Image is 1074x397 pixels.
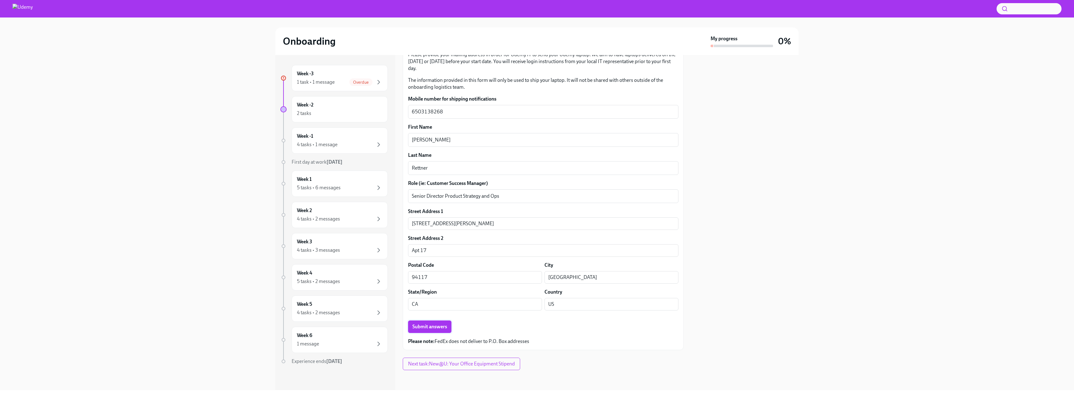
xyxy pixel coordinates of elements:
h6: Week 1 [297,176,312,183]
div: 4 tasks • 3 messages [297,247,340,254]
span: First day at work [292,159,342,165]
p: The information provided in this form will only be used to ship your laptop. It will not be share... [408,77,678,91]
a: Week 45 tasks • 2 messages [280,264,388,290]
button: Submit answers [408,320,451,333]
label: Street Address 2 [408,235,443,242]
div: 4 tasks • 2 messages [297,216,340,222]
p: Please provide your mailing address in order for Udemy IT to send your Udemy laptop. We aim to ha... [408,51,678,72]
h2: Onboarding [283,35,336,47]
span: Next task : New@U: Your Office Equipment Stipend [408,361,515,367]
a: Week 24 tasks • 2 messages [280,202,388,228]
div: 4 tasks • 1 message [297,141,337,148]
h6: Week -2 [297,102,313,108]
a: Week 61 message [280,327,388,353]
a: Week -22 tasks [280,96,388,122]
div: 1 message [297,340,319,347]
img: Udemy [12,4,33,14]
textarea: [PERSON_NAME] [412,136,675,144]
span: Submit answers [412,324,447,330]
a: Week 15 tasks • 6 messages [280,171,388,197]
strong: My progress [711,35,737,42]
strong: Please note: [408,338,435,344]
a: Week -31 task • 1 messageOverdue [280,65,388,91]
h6: Week 3 [297,238,312,245]
h6: Week 6 [297,332,312,339]
h6: Week 2 [297,207,312,214]
span: Overdue [349,80,372,85]
strong: [DATE] [326,358,342,364]
a: First day at work[DATE] [280,159,388,166]
label: Street Address 1 [408,208,443,215]
label: Mobile number for shipping notifications [408,96,678,102]
div: 4 tasks • 2 messages [297,309,340,316]
textarea: Senior Director Product Strategy and Ops [412,192,675,200]
strong: [DATE] [327,159,342,165]
label: City [544,262,553,269]
div: 2 tasks [297,110,311,117]
label: Country [544,289,562,295]
h6: Week 4 [297,270,312,276]
a: Week 54 tasks • 2 messages [280,295,388,322]
textarea: 6503138268 [412,108,675,116]
span: Experience ends [292,358,342,364]
a: Week -14 tasks • 1 message [280,127,388,154]
h3: 0% [778,36,791,47]
p: FedEx does not deliver to P.O. Box addresses [408,338,678,345]
h6: Week -3 [297,70,314,77]
label: First Name [408,124,678,131]
a: Week 34 tasks • 3 messages [280,233,388,259]
div: 5 tasks • 6 messages [297,184,341,191]
label: State/Region [408,289,437,295]
label: Postal Code [408,262,434,269]
label: Role (ie: Customer Success Manager) [408,180,678,187]
h6: Week -1 [297,133,313,140]
button: Next task:New@U: Your Office Equipment Stipend [403,358,520,370]
h6: Week 5 [297,301,312,308]
label: Last Name [408,152,678,159]
div: 5 tasks • 2 messages [297,278,340,285]
textarea: Rettner [412,164,675,172]
div: 1 task • 1 message [297,79,335,86]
